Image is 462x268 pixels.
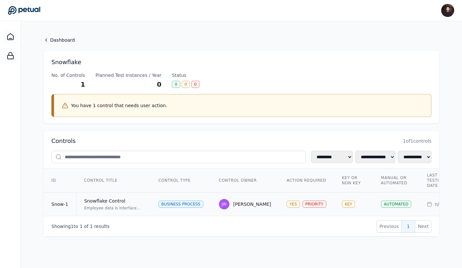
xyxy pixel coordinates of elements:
[381,201,412,208] div: AUTOMATED
[303,201,326,208] div: PRIORITY
[71,102,167,109] p: You have 1 control that needs user action.
[84,178,117,183] span: Control Title
[44,192,76,216] td: Snow-1
[222,202,226,207] span: JW
[51,136,75,146] h2: Controls
[182,81,190,88] div: 0
[342,201,355,208] div: KEY
[84,198,143,204] div: Snowflake Control
[151,169,211,192] th: Control Type
[96,80,162,89] div: 0
[80,224,83,229] span: 1
[403,138,431,144] span: 1 of 1 controls
[427,201,457,207] div: n/a
[90,224,93,229] span: 1
[373,169,419,192] th: Manual or Automated
[51,178,56,183] span: ID
[158,201,203,208] div: Business Process
[233,201,271,207] div: [PERSON_NAME]
[376,220,431,233] nav: Pagination
[3,29,18,45] a: Dashboard
[8,6,40,15] a: Go to Dashboard
[51,72,85,78] div: No. of Controls
[71,224,74,229] span: 1
[415,220,431,233] button: Next
[376,220,401,233] button: Previous
[401,220,415,233] button: 1
[84,205,143,211] div: Employee data is interfaced from Workday to NetSuite via Snowflake. The control ensures that key ...
[191,81,200,88] div: 0
[211,169,279,192] th: Control Owner
[51,58,431,67] h1: Snowflake
[3,48,18,63] a: SOC
[51,80,85,89] div: 1
[441,4,454,17] img: James Lee
[287,201,300,208] div: YES
[96,72,162,78] div: Planned Test Instances / Year
[51,223,109,230] p: Showing to of results
[44,37,439,43] a: Dashboard
[172,72,199,78] div: Status
[279,169,334,192] th: Action Required
[172,81,180,88] div: 0
[334,169,373,192] th: Key or Non Key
